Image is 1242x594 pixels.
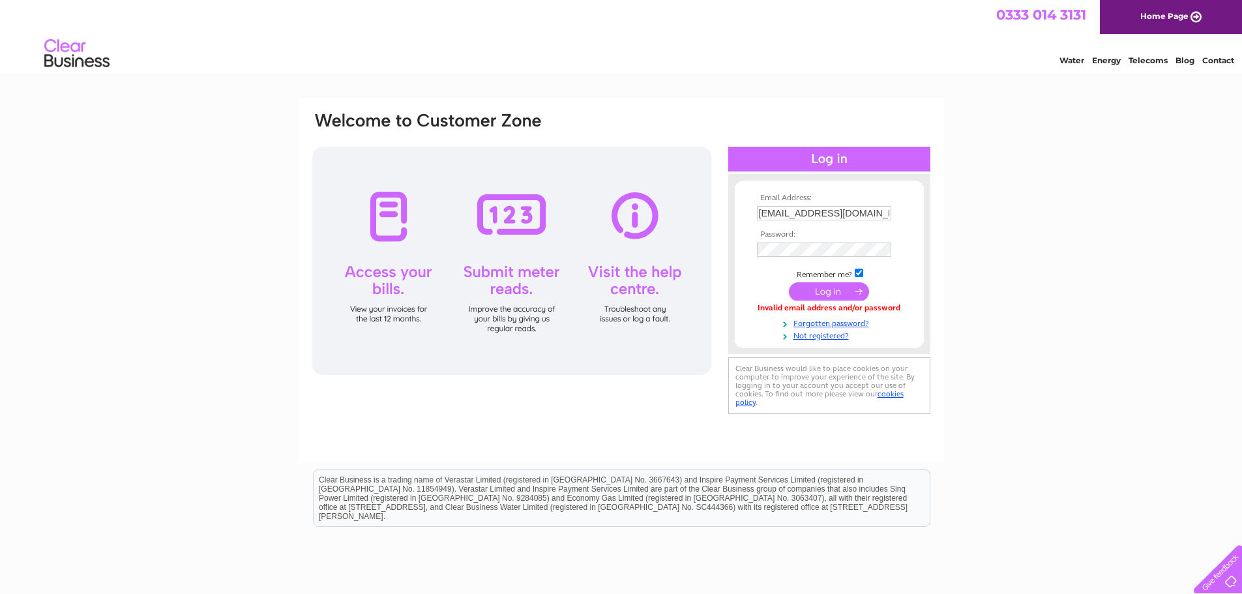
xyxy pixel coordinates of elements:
a: Telecoms [1129,55,1168,65]
a: Water [1059,55,1084,65]
img: logo.png [44,34,110,74]
a: Forgotten password? [757,316,905,329]
a: 0333 014 3131 [996,7,1086,23]
th: Email Address: [754,194,905,203]
div: Invalid email address and/or password [757,304,902,313]
th: Password: [754,230,905,239]
div: Clear Business would like to place cookies on your computer to improve your experience of the sit... [728,357,930,414]
input: Submit [789,282,869,301]
a: Not registered? [757,329,905,341]
a: Energy [1092,55,1121,65]
a: Contact [1202,55,1234,65]
a: Blog [1175,55,1194,65]
div: Clear Business is a trading name of Verastar Limited (registered in [GEOGRAPHIC_DATA] No. 3667643... [314,7,930,63]
td: Remember me? [754,267,905,280]
a: cookies policy [735,389,904,407]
